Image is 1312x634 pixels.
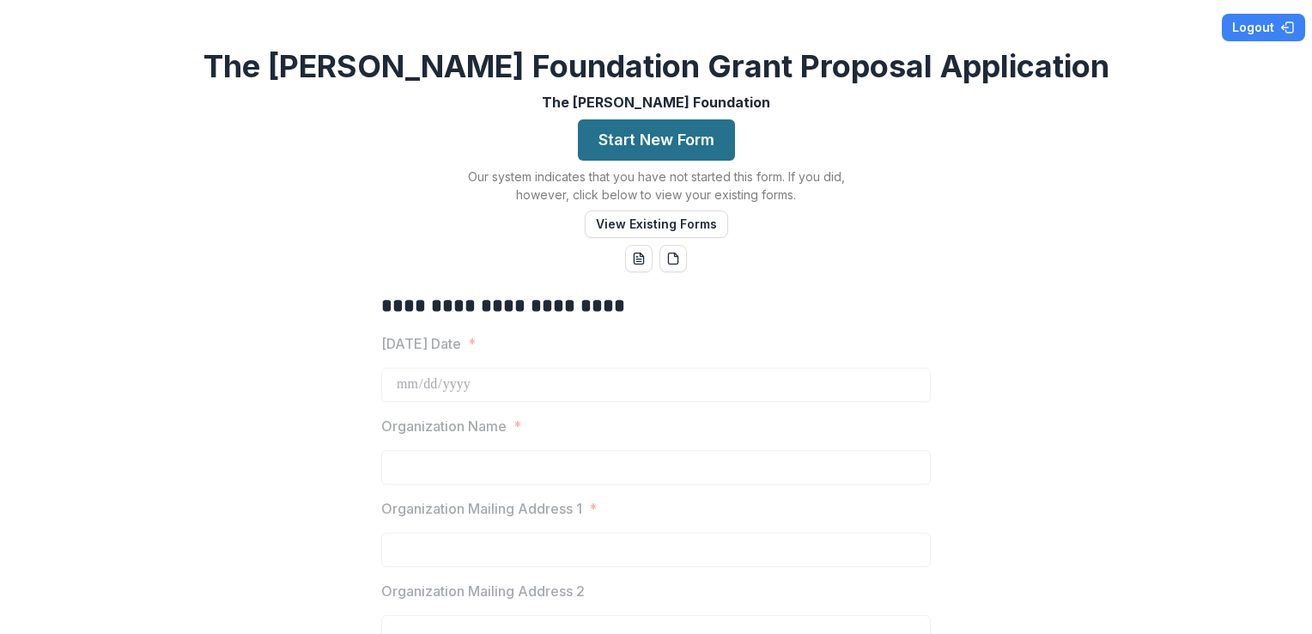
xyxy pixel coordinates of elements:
[585,210,728,238] button: View Existing Forms
[441,168,871,204] p: Our system indicates that you have not started this form. If you did, however, click below to vie...
[381,416,507,436] p: Organization Name
[381,581,585,601] p: Organization Mailing Address 2
[381,333,461,354] p: [DATE] Date
[381,498,582,519] p: Organization Mailing Address 1
[578,119,735,161] button: Start New Form
[1222,14,1305,41] button: Logout
[542,92,770,113] p: The [PERSON_NAME] Foundation
[659,245,687,272] button: pdf-download
[203,48,1109,85] h2: The [PERSON_NAME] Foundation Grant Proposal Application
[625,245,653,272] button: word-download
